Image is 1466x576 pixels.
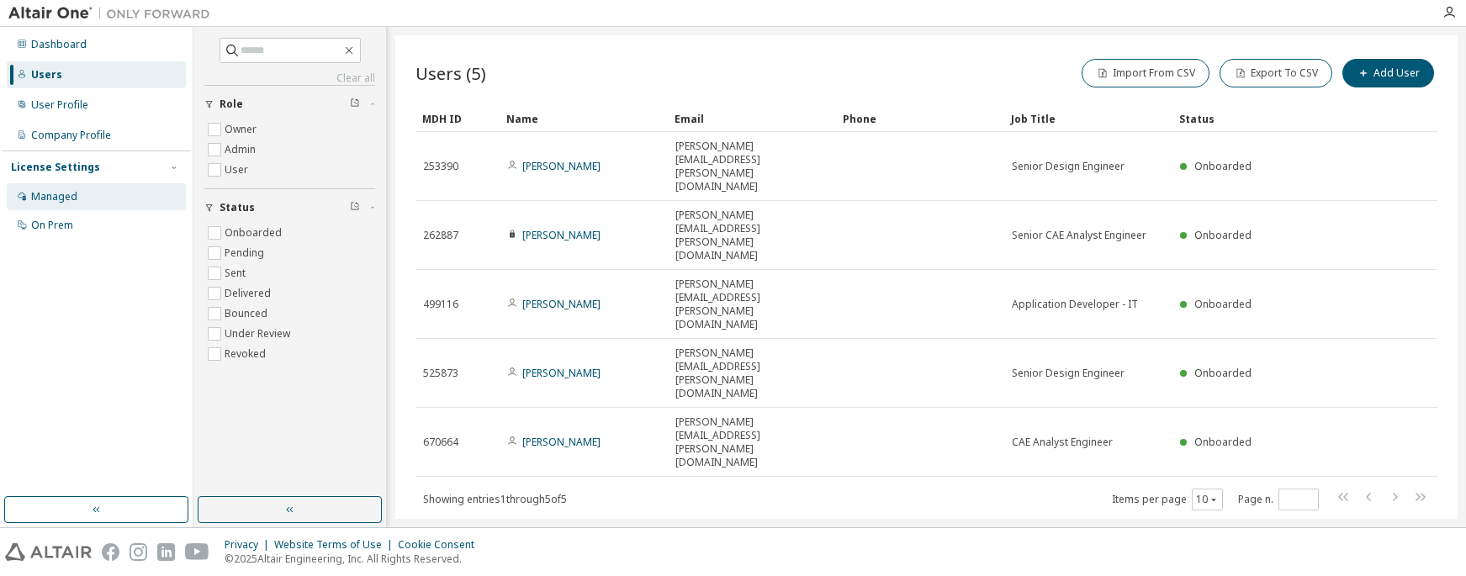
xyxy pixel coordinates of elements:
button: Export To CSV [1220,59,1332,87]
span: Role [220,98,243,111]
div: On Prem [31,219,73,232]
button: Status [204,189,375,226]
span: Senior CAE Analyst Engineer [1012,229,1146,242]
span: Senior Design Engineer [1012,367,1125,380]
img: youtube.svg [185,543,209,561]
label: Delivered [225,283,274,304]
a: Clear all [204,71,375,85]
a: [PERSON_NAME] [522,366,601,380]
div: Name [506,105,661,132]
div: User Profile [31,98,88,112]
div: Job Title [1011,105,1166,132]
div: Phone [843,105,998,132]
a: [PERSON_NAME] [522,297,601,311]
span: Page n. [1238,489,1319,510]
div: MDH ID [422,105,493,132]
div: Company Profile [31,129,111,142]
span: [PERSON_NAME][EMAIL_ADDRESS][PERSON_NAME][DOMAIN_NAME] [675,277,828,331]
span: [PERSON_NAME][EMAIL_ADDRESS][PERSON_NAME][DOMAIN_NAME] [675,415,828,469]
span: Clear filter [350,201,360,214]
a: [PERSON_NAME] [522,228,601,242]
span: [PERSON_NAME][EMAIL_ADDRESS][PERSON_NAME][DOMAIN_NAME] [675,140,828,193]
span: Senior Design Engineer [1012,160,1125,173]
div: Email [675,105,829,132]
span: [PERSON_NAME][EMAIL_ADDRESS][PERSON_NAME][DOMAIN_NAME] [675,209,828,262]
span: 525873 [423,367,458,380]
label: Onboarded [225,223,285,243]
span: 262887 [423,229,458,242]
img: facebook.svg [102,543,119,561]
div: Privacy [225,538,274,552]
label: Owner [225,119,260,140]
img: Altair One [8,5,219,22]
label: Admin [225,140,259,160]
span: Showing entries 1 through 5 of 5 [423,492,567,506]
label: Sent [225,263,249,283]
a: [PERSON_NAME] [522,159,601,173]
img: instagram.svg [130,543,147,561]
span: Status [220,201,255,214]
span: Onboarded [1194,228,1252,242]
span: 253390 [423,160,458,173]
div: Users [31,68,62,82]
div: Cookie Consent [398,538,484,552]
span: CAE Analyst Engineer [1012,436,1113,449]
span: 670664 [423,436,458,449]
span: Onboarded [1194,297,1252,311]
div: Managed [31,190,77,203]
label: Pending [225,243,267,263]
label: Bounced [225,304,271,324]
span: [PERSON_NAME][EMAIL_ADDRESS][PERSON_NAME][DOMAIN_NAME] [675,346,828,400]
button: Import From CSV [1082,59,1209,87]
a: [PERSON_NAME] [522,435,601,449]
img: altair_logo.svg [5,543,92,561]
label: Under Review [225,324,294,344]
span: Users (5) [415,61,486,85]
p: © 2025 Altair Engineering, Inc. All Rights Reserved. [225,552,484,566]
span: Onboarded [1194,366,1252,380]
div: License Settings [11,161,100,174]
label: User [225,160,251,180]
button: 10 [1196,493,1219,506]
span: Onboarded [1194,435,1252,449]
label: Revoked [225,344,269,364]
span: Items per page [1112,489,1223,510]
img: linkedin.svg [157,543,175,561]
div: Website Terms of Use [274,538,398,552]
span: Onboarded [1194,159,1252,173]
div: Dashboard [31,38,87,51]
button: Add User [1342,59,1434,87]
span: Clear filter [350,98,360,111]
div: Status [1179,105,1350,132]
button: Role [204,86,375,123]
span: Application Developer - IT [1012,298,1138,311]
span: 499116 [423,298,458,311]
